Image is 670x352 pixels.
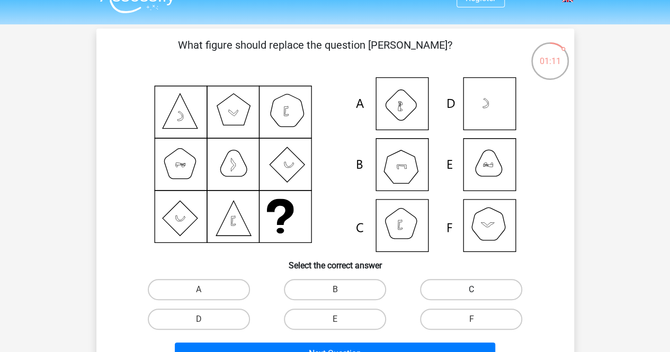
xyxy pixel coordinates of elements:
[284,309,386,330] label: E
[113,37,517,69] p: What figure should replace the question [PERSON_NAME]?
[113,252,557,270] h6: Select the correct answer
[420,279,522,300] label: C
[420,309,522,330] label: F
[148,279,250,300] label: A
[148,309,250,330] label: D
[284,279,386,300] label: B
[530,41,570,68] div: 01:11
